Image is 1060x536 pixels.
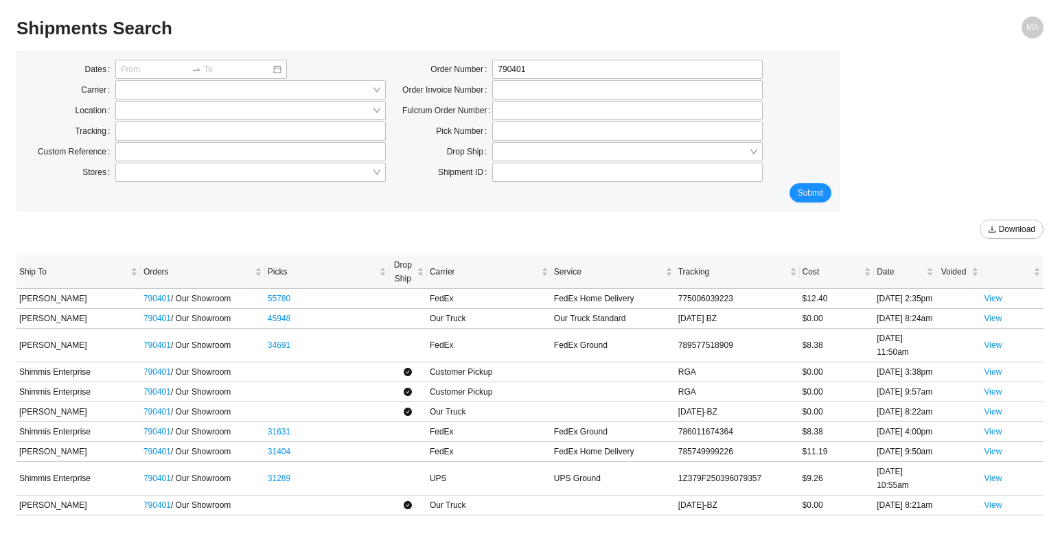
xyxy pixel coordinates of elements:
[268,340,290,350] a: 34691
[447,142,493,161] label: Drop Ship
[268,265,376,279] span: Picks
[427,362,551,382] td: Customer Pickup
[800,362,875,382] td: $0.00
[874,382,936,402] td: [DATE] 9:57am
[800,309,875,329] td: $0.00
[143,340,171,350] a: 790401
[874,309,936,329] td: [DATE] 8:24am
[874,496,936,515] td: [DATE] 8:21am
[16,16,787,40] h2: Shipments Search
[427,442,551,462] td: FedEx
[427,309,551,329] td: Our Truck
[402,80,492,100] label: Order Invoice Number
[800,462,875,496] td: $9.26
[984,340,1002,350] a: View
[143,498,262,512] div: / Our Showroom
[803,265,862,279] span: Cost
[16,402,141,422] td: [PERSON_NAME]
[982,255,1044,289] th: undefined sortable
[676,496,800,515] td: [DATE]-BZ
[192,65,201,74] span: swap-right
[676,362,800,382] td: RGA
[392,258,414,286] span: Drop Ship
[404,408,412,416] span: check-circle
[143,407,171,417] a: 790401
[268,474,290,483] a: 31289
[551,422,676,442] td: FedEx Ground
[141,255,265,289] th: Orders sortable
[877,265,923,279] span: Date
[874,422,936,442] td: [DATE] 4:00pm
[16,496,141,515] td: [PERSON_NAME]
[676,442,800,462] td: 785749999226
[800,329,875,362] td: $8.38
[268,447,290,456] a: 31404
[874,462,936,496] td: [DATE] 10:55am
[16,329,141,362] td: [PERSON_NAME]
[551,442,676,462] td: FedEx Home Delivery
[984,500,1002,510] a: View
[143,474,171,483] a: 790401
[676,462,800,496] td: 1Z379F250396079357
[427,382,551,402] td: Customer Pickup
[75,121,115,141] label: Tracking
[551,462,676,496] td: UPS Ground
[192,65,201,74] span: to
[143,365,262,379] div: / Our Showroom
[427,422,551,442] td: FedEx
[874,362,936,382] td: [DATE] 3:38pm
[980,220,1044,239] button: downloadDownload
[427,289,551,309] td: FedEx
[551,329,676,362] td: FedEx Ground
[76,101,116,120] label: Location
[436,121,492,141] label: Pick Number
[143,425,262,439] div: / Our Showroom
[143,405,262,419] div: / Our Showroom
[984,407,1002,417] a: View
[16,362,141,382] td: Shimmis Enterprise
[676,382,800,402] td: RGA
[676,329,800,362] td: 789577518909
[16,462,141,496] td: Shimmis Enterprise
[800,382,875,402] td: $0.00
[427,462,551,496] td: UPS
[936,255,982,289] th: Voided sortable
[16,289,141,309] td: [PERSON_NAME]
[427,329,551,362] td: FedEx
[204,62,272,76] input: To
[676,422,800,442] td: 786011674364
[38,142,115,161] label: Custom Reference
[389,255,427,289] th: Drop Ship sortable
[19,265,128,279] span: Ship To
[790,183,831,202] button: Submit
[800,402,875,422] td: $0.00
[16,442,141,462] td: [PERSON_NAME]
[676,309,800,329] td: [DATE] BZ
[143,500,171,510] a: 790401
[268,427,290,436] a: 31631
[984,387,1002,397] a: View
[430,60,492,79] label: Order Number
[678,265,787,279] span: Tracking
[798,186,823,200] span: Submit
[427,255,551,289] th: Carrier sortable
[268,294,290,303] a: 55780
[143,367,171,377] a: 790401
[268,314,290,323] a: 45948
[874,442,936,462] td: [DATE] 9:50am
[554,265,662,279] span: Service
[551,255,676,289] th: Service sortable
[874,289,936,309] td: [DATE] 2:35pm
[143,445,262,458] div: / Our Showroom
[16,309,141,329] td: [PERSON_NAME]
[800,442,875,462] td: $11.19
[402,101,492,120] label: Fulcrum Order Number
[988,225,996,235] span: download
[984,447,1002,456] a: View
[874,255,936,289] th: Date sortable
[404,501,412,509] span: check-circle
[81,80,115,100] label: Carrier
[551,309,676,329] td: Our Truck Standard
[999,222,1035,236] span: Download
[800,496,875,515] td: $0.00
